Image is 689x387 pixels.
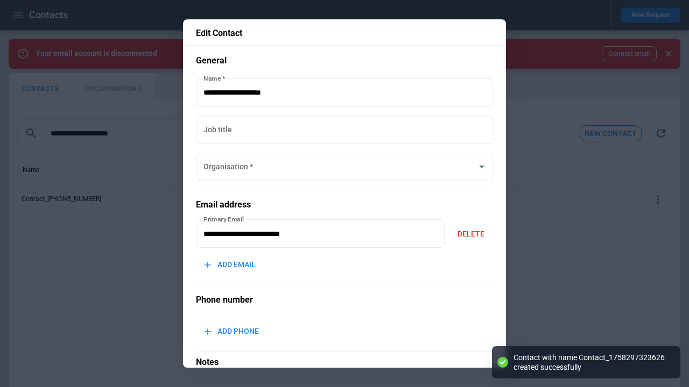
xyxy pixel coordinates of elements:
button: Open [474,159,489,174]
button: ADD PHONE [196,320,268,343]
h5: Email address [196,199,493,211]
button: ADD EMAIL [196,253,264,276]
p: Edit Contact [196,28,493,39]
h5: General [196,55,493,67]
p: Notes [196,352,493,368]
div: Contact with name Contact_1758297323626 created successfully [514,353,670,372]
h5: Phone number [196,294,493,306]
label: Name [203,74,225,83]
button: DELETE [449,223,493,246]
label: Primary Email [203,214,244,224]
